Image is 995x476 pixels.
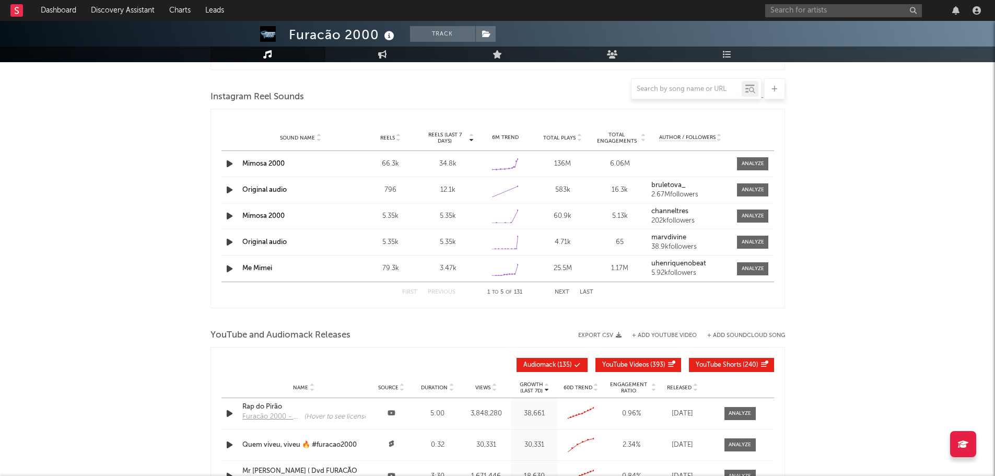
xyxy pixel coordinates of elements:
[428,289,455,295] button: Previous
[523,362,556,368] span: Audiomack
[365,263,417,274] div: 79.3k
[651,260,730,268] a: uhenriquenobeat
[696,362,741,368] span: YouTube Shorts
[607,409,657,419] div: 0.96 %
[280,135,315,141] span: Sound Name
[378,385,399,391] span: Source
[242,402,366,412] a: Rap do Pirão
[594,132,640,144] span: Total Engagements
[523,362,572,368] span: ( 135 )
[765,4,922,17] input: Search for artists
[536,263,589,274] div: 25.5M
[506,290,512,295] span: of
[402,289,417,295] button: First
[422,263,474,274] div: 3.47k
[607,440,657,450] div: 2.34 %
[632,333,697,339] button: + Add YouTube Video
[536,159,589,169] div: 136M
[536,211,589,222] div: 60.9k
[536,185,589,195] div: 583k
[651,234,686,241] strong: marvdivine
[651,182,730,189] a: bruletova_
[594,185,646,195] div: 16.3k
[514,409,555,419] div: 38,661
[622,333,697,339] div: + Add YouTube Video
[210,329,350,342] span: YouTube and Audiomack Releases
[304,412,390,422] div: (Hover to see licensed songs)
[651,243,730,251] div: 38.9k followers
[514,440,555,450] div: 30,331
[651,208,688,215] strong: channeltres
[242,187,287,193] a: Original audio
[651,208,730,215] a: channeltres
[667,385,692,391] span: Released
[380,135,395,141] span: Reels
[242,239,287,246] a: Original audio
[417,440,459,450] div: 0:32
[543,135,576,141] span: Total Plays
[594,159,646,169] div: 6.06M
[607,381,650,394] span: Engagement Ratio
[520,388,543,394] p: (Last 7d)
[602,362,649,368] span: YouTube Videos
[289,26,397,43] div: Furacão 2000
[410,26,475,42] button: Track
[242,160,285,167] a: Mimosa 2000
[422,185,474,195] div: 12.1k
[293,385,308,391] span: Name
[594,263,646,274] div: 1.17M
[242,265,272,272] a: Me Mimei
[422,211,474,222] div: 5.35k
[707,333,785,339] button: + Add SoundCloud Song
[659,134,716,141] span: Author / Followers
[651,270,730,277] div: 5.92k followers
[365,185,417,195] div: 796
[520,381,543,388] p: Growth
[555,289,569,295] button: Next
[689,358,774,372] button: YouTube Shorts(240)
[662,440,704,450] div: [DATE]
[417,409,459,419] div: 5:00
[476,286,534,299] div: 1 5 131
[421,385,448,391] span: Duration
[365,211,417,222] div: 5.35k
[631,85,742,94] input: Search by song name or URL
[602,362,665,368] span: ( 393 )
[365,237,417,248] div: 5.35k
[365,159,417,169] div: 66.3k
[651,191,730,199] div: 2.67M followers
[422,237,474,248] div: 5.35k
[651,234,730,241] a: marvdivine
[580,289,593,295] button: Last
[463,409,509,419] div: 3,848,280
[651,182,686,189] strong: bruletova_
[595,358,681,372] button: YouTube Videos(393)
[517,358,588,372] button: Audiomack(135)
[463,440,509,450] div: 30,331
[594,237,646,248] div: 65
[536,237,589,248] div: 4.71k
[578,332,622,339] button: Export CSV
[475,385,490,391] span: Views
[651,217,730,225] div: 202k followers
[564,385,592,391] span: 60D Trend
[662,409,704,419] div: [DATE]
[594,211,646,222] div: 5.13k
[422,132,468,144] span: Reels (last 7 days)
[242,412,304,425] a: Furacão 2000 - Topic
[696,362,758,368] span: ( 240 )
[492,290,498,295] span: to
[242,213,285,219] a: Mimosa 2000
[242,440,366,450] a: Quem viveu, viveu 🔥 #furacao2000
[479,134,532,142] div: 6M Trend
[422,159,474,169] div: 34.8k
[651,260,706,267] strong: uhenriquenobeat
[697,333,785,339] button: + Add SoundCloud Song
